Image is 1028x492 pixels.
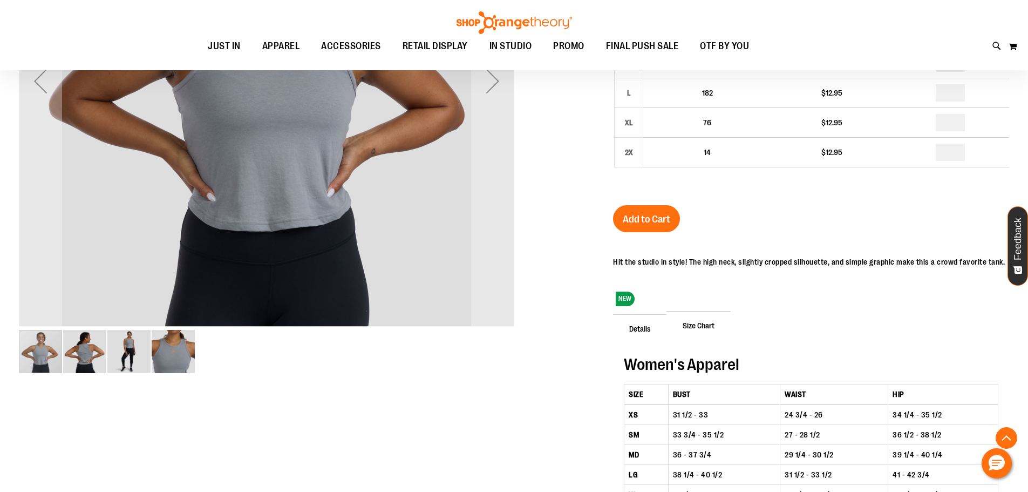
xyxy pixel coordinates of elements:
[624,405,669,425] th: XS
[197,34,251,58] a: JUST IN
[403,34,468,58] span: RETAIL DISPLAY
[623,213,670,225] span: Add to Cart
[624,464,669,484] th: LG
[19,329,63,374] div: image 1 of 4
[107,330,151,373] img: Image of Womens BB High Neck Tank Grey
[621,114,637,131] div: XL
[613,314,667,342] span: Details
[489,34,532,58] span: IN STUDIO
[888,384,998,405] th: HIP
[152,330,195,373] img: Image of Womens BB High Neck Tank Grey
[668,424,780,444] td: 33 3/4 - 35 1/2
[888,444,998,464] td: 39 1/4 - 40 1/4
[1007,206,1028,286] button: Feedback - Show survey
[668,405,780,425] td: 31 1/2 - 33
[152,329,195,374] div: image 4 of 4
[616,292,635,306] span: NEW
[208,34,241,58] span: JUST IN
[310,34,392,59] a: ACCESSORIES
[553,34,584,58] span: PROMO
[888,405,998,425] td: 34 1/4 - 35 1/2
[996,427,1017,449] button: Back To Top
[262,34,300,58] span: APPAREL
[1013,218,1023,260] span: Feedback
[888,424,998,444] td: 36 1/2 - 38 1/2
[780,424,888,444] td: 27 - 28 1/2
[777,147,886,158] div: $12.95
[624,356,998,373] h2: Women's Apparel
[542,34,595,59] a: PROMO
[613,205,680,232] button: Add to Cart
[63,330,106,373] img: Image of Womens BB High Neck Tank Grey
[703,118,711,127] span: 76
[668,444,780,464] td: 36 - 37 3/4
[107,329,152,374] div: image 3 of 4
[668,384,780,405] th: BUST
[780,384,888,405] th: WAIST
[700,34,749,58] span: OTF BY YOU
[63,329,107,374] div: image 2 of 4
[689,34,760,59] a: OTF BY YOU
[321,34,381,58] span: ACCESSORIES
[780,405,888,425] td: 24 3/4 - 26
[455,11,574,34] img: Shop Orangetheory
[613,257,1005,267] p: Hit the studio in style! The high neck, slightly cropped silhouette, and simple graphic make this...
[777,117,886,128] div: $12.95
[621,85,637,101] div: L
[251,34,311,59] a: APPAREL
[392,34,479,59] a: RETAIL DISPLAY
[621,144,637,160] div: 2X
[624,444,669,464] th: MD
[666,311,731,339] span: Size Chart
[888,464,998,484] td: 41 - 42 3/4
[606,34,679,58] span: FINAL PUSH SALE
[982,448,1012,478] button: Hello, have a question? Let’s chat.
[780,464,888,484] td: 31 1/2 - 33 1/2
[777,87,886,98] div: $12.95
[704,148,711,157] span: 14
[702,89,713,97] span: 182
[595,34,690,59] a: FINAL PUSH SALE
[668,464,780,484] td: 38 1/4 - 40 1/2
[624,384,669,405] th: SIZE
[624,424,669,444] th: SM
[780,444,888,464] td: 29 1/4 - 30 1/2
[479,34,543,59] a: IN STUDIO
